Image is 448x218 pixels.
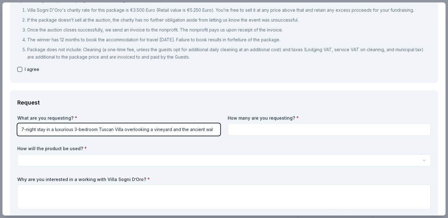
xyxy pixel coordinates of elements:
p: If the package doesn’t sell at the auction, the charity has no further obligation aside from lett... [27,16,431,24]
label: Why are you interested in a working with Villa Sogni D’Oro? [17,176,431,183]
span: I agree [25,66,39,73]
label: How many are you requesting? [228,115,431,121]
p: Once the auction closes successfully, we send an invoice to the nonprofit. The nonprofit pays us ... [27,26,431,34]
label: How will the product be used? [17,146,431,152]
p: Villa Sogni D'Oro's charity rate for this package is €3.500 Euro (Retail value is €5.250 Euro). Y... [27,6,431,14]
p: Package does not include: Cleaning (a one-time fee, unless the guests opt for additional daily cl... [27,46,431,61]
label: What are you requesting? [17,115,220,121]
div: Request [17,98,431,108]
p: The winner has 12 months to book the accommodation for travel [DATE]. Failure to book results in ... [27,36,431,43]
